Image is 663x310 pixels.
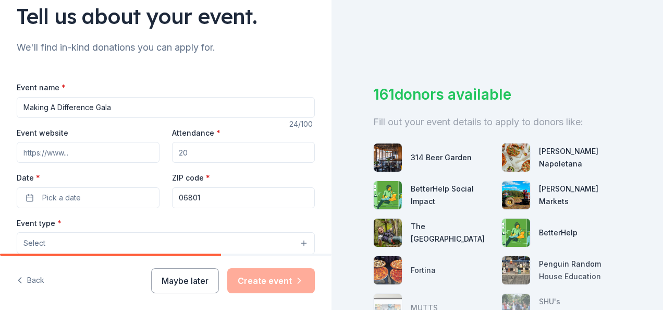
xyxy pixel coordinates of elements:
span: Select [23,237,45,249]
div: [PERSON_NAME] Napoletana [539,145,621,170]
div: 24 /100 [289,118,315,130]
div: We'll find in-kind donations you can apply for. [17,39,315,56]
div: Fill out your event details to apply to donors like: [373,114,621,130]
div: BetterHelp Social Impact [411,183,493,208]
img: photo for BetterHelp [502,219,530,247]
label: Event type [17,218,62,229]
label: Attendance [172,128,220,138]
img: photo for BetterHelp Social Impact [374,181,402,209]
label: Date [17,173,159,183]
div: 161 donors available [373,84,621,105]
img: photo for LaBonne's Markets [502,181,530,209]
input: 12345 (U.S. only) [172,187,315,208]
button: Back [17,270,44,292]
label: ZIP code [172,173,210,183]
div: BetterHelp [539,226,578,239]
input: https://www... [17,142,159,163]
label: Event website [17,128,68,138]
div: 314 Beer Garden [411,151,472,164]
span: Pick a date [42,192,81,204]
label: Event name [17,82,66,93]
button: Select [17,232,315,254]
div: Tell us about your event. [17,2,315,31]
button: Pick a date [17,187,159,208]
input: Spring Fundraiser [17,97,315,118]
img: photo for 314 Beer Garden [374,144,402,172]
div: [PERSON_NAME] Markets [539,183,621,208]
img: photo for Frank Pepe Pizzeria Napoletana [502,144,530,172]
input: 20 [172,142,315,163]
button: Maybe later [151,268,219,293]
img: photo for The Adventure Park [374,219,402,247]
div: The [GEOGRAPHIC_DATA] [411,220,493,245]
